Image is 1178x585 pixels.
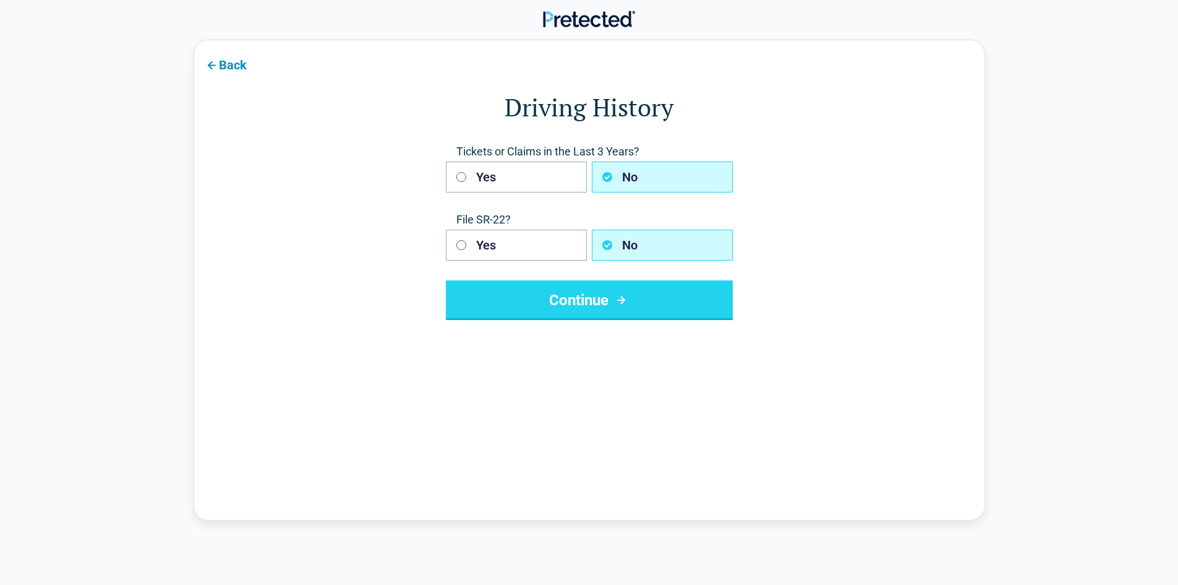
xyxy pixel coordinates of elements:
[194,50,257,78] button: Back
[446,212,733,227] span: File SR-22?
[446,280,733,320] button: Continue
[592,230,733,261] button: No
[592,162,733,193] button: No
[446,144,733,159] span: Tickets or Claims in the Last 3 Years?
[244,90,935,124] h1: Driving History
[446,162,587,193] button: Yes
[446,230,587,261] button: Yes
